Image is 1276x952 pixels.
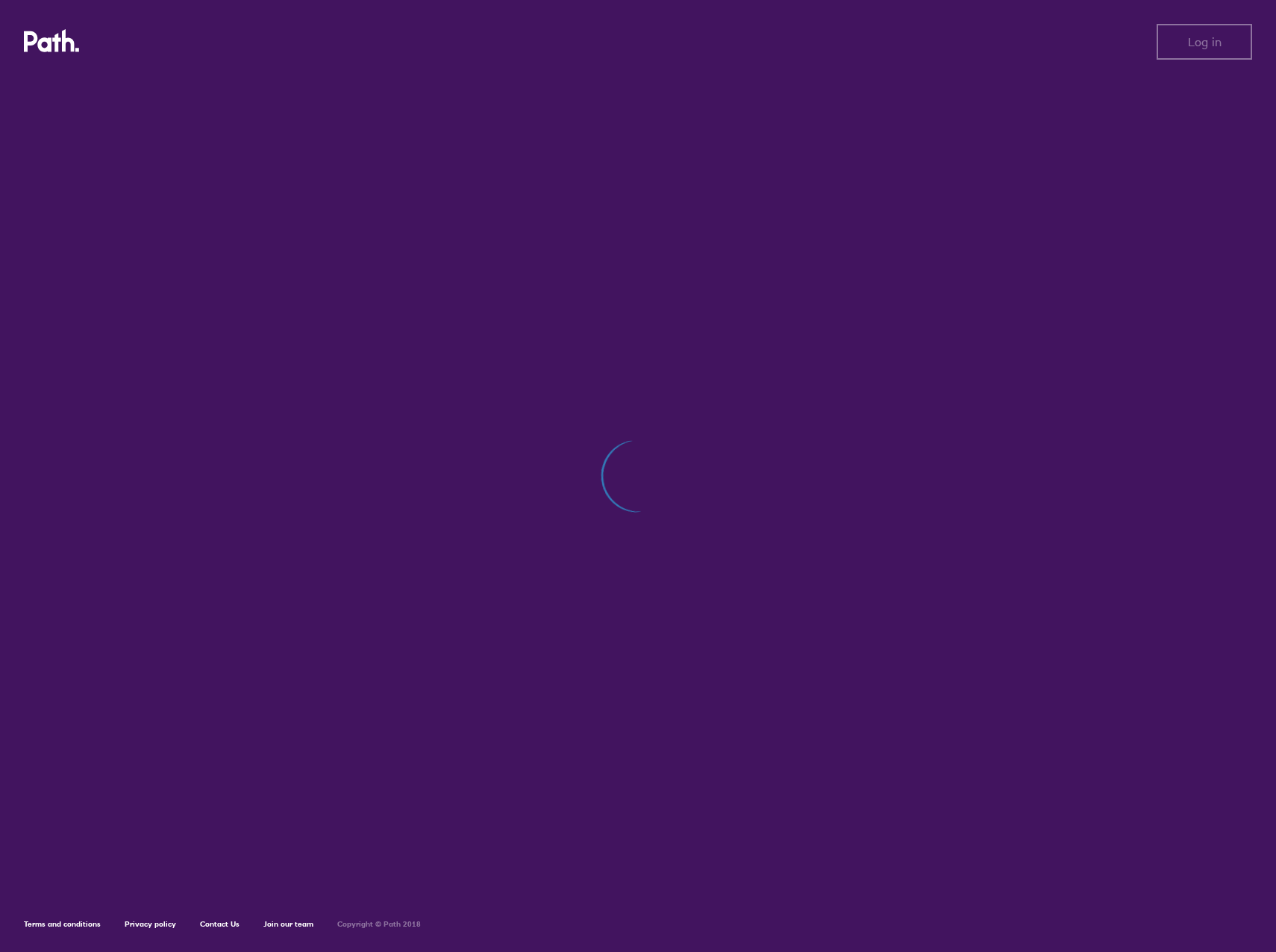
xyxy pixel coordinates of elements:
[1188,35,1222,48] span: Log in
[24,919,101,929] a: Terms and conditions
[200,919,240,929] a: Contact Us
[337,920,421,929] h6: Copyright © Path 2018
[1157,24,1252,60] button: Log in
[125,919,176,929] a: Privacy policy
[263,919,313,929] a: Join our team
